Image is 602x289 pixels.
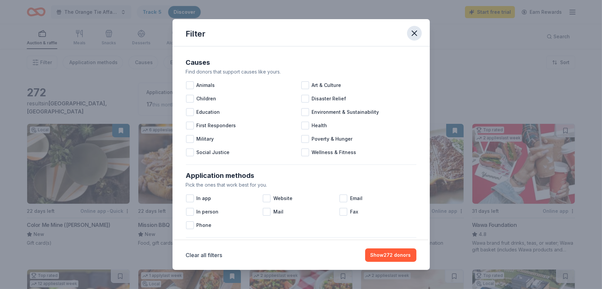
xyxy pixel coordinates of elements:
[197,208,219,216] span: In person
[312,122,327,130] span: Health
[312,95,346,103] span: Disaster Relief
[186,68,416,76] div: Find donors that support causes like yours.
[312,108,379,116] span: Environment & Sustainability
[186,29,206,39] div: Filter
[197,95,216,103] span: Children
[197,194,211,202] span: In app
[186,170,416,181] div: Application methods
[350,194,362,202] span: Email
[312,81,341,89] span: Art & Culture
[197,108,220,116] span: Education
[197,81,215,89] span: Animals
[186,57,416,68] div: Causes
[197,221,212,229] span: Phone
[186,251,222,259] button: Clear all filters
[312,135,353,143] span: Poverty & Hunger
[197,135,214,143] span: Military
[273,194,292,202] span: Website
[273,208,283,216] span: Mail
[365,248,416,262] button: Show272 donors
[186,181,416,189] div: Pick the ones that work best for you.
[312,148,356,156] span: Wellness & Fitness
[197,148,230,156] span: Social Justice
[197,122,236,130] span: First Responders
[350,208,358,216] span: Fax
